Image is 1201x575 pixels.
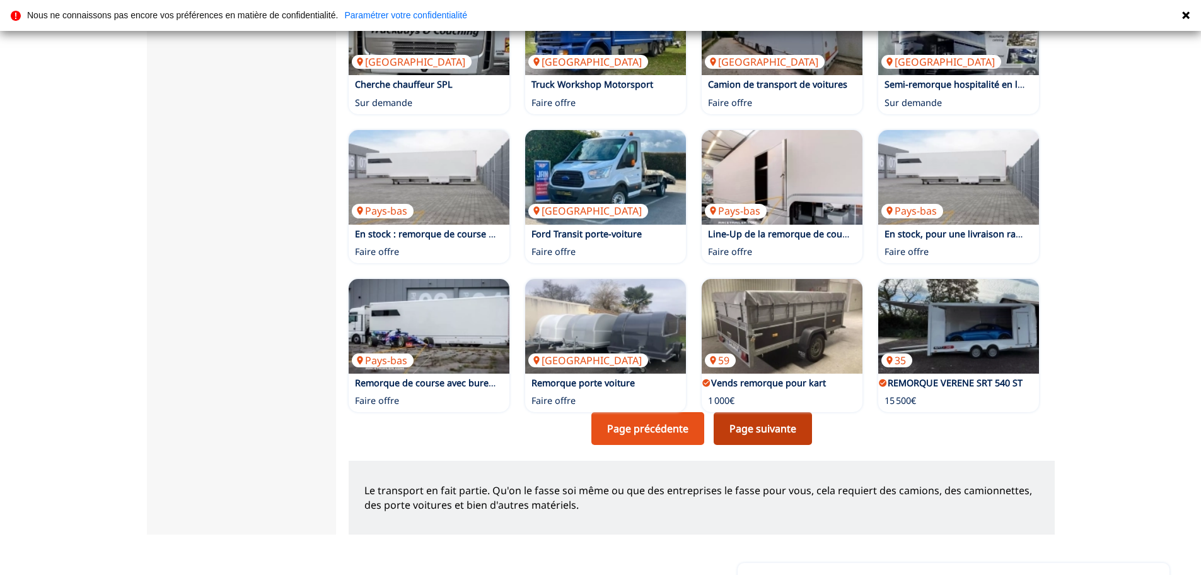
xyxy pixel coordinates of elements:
[531,377,635,389] a: Remorque porte voiture
[525,130,686,225] img: Ford Transit porte-voiture
[355,377,718,389] a: Remorque de course avec bureau LXRY à essence pouvant charger jusqu'à 4 voitures
[705,204,767,218] p: Pays-bas
[878,279,1039,374] a: REMORQUE VERENE SRT 540 ST35
[708,97,752,109] p: Faire offre
[702,130,862,225] img: Line-Up de la remorque de course pour 5/6 voitures
[885,78,1050,90] a: Semi-remorque hospitalité en location
[352,55,472,69] p: [GEOGRAPHIC_DATA]
[881,55,1001,69] p: [GEOGRAPHIC_DATA]
[885,394,916,407] p: 15 500€
[349,130,509,225] img: En stock : remorque de course avec bureau Anniversaire, peut charger jusqu'à 4 voitures
[352,204,414,218] p: Pays-bas
[355,97,412,109] p: Sur demande
[878,130,1039,225] img: En stock, pour une livraison rapide, une remorque de course à deux étages comprenant un espace bu...
[531,97,576,109] p: Faire offre
[528,204,648,218] p: [GEOGRAPHIC_DATA]
[528,55,648,69] p: [GEOGRAPHIC_DATA]
[705,353,736,367] p: 59
[525,130,686,225] a: Ford Transit porte-voiture[GEOGRAPHIC_DATA]
[27,11,338,20] p: Nous ne connaissons pas encore vos préférences en matière de confidentialité.
[881,204,943,218] p: Pays-bas
[528,353,648,367] p: [GEOGRAPHIC_DATA]
[355,394,399,407] p: Faire offre
[355,228,735,240] a: En stock : remorque de course avec bureau Anniversaire, peut charger jusqu'à 4 voitures
[525,279,686,374] a: Remorque porte voiture[GEOGRAPHIC_DATA]
[355,246,399,258] p: Faire offre
[349,279,509,374] a: Remorque de course avec bureau LXRY à essence pouvant charger jusqu'à 4 voituresPays-bas
[531,78,653,90] a: Truck Workshop Motorsport
[349,279,509,374] img: Remorque de course avec bureau LXRY à essence pouvant charger jusqu'à 4 voitures
[708,394,734,407] p: 1 000€
[711,377,826,389] a: Vends remorque pour kart
[591,412,704,445] a: Page précédente
[355,78,453,90] a: Cherche chauffeur SPL
[885,246,929,258] p: Faire offre
[531,228,642,240] a: Ford Transit porte-voiture
[708,78,847,90] a: Camion de transport de voitures
[702,279,862,374] img: Vends remorque pour kart
[881,353,912,367] p: 35
[885,97,942,109] p: Sur demande
[705,55,825,69] p: [GEOGRAPHIC_DATA]
[878,279,1039,374] img: REMORQUE VERENE SRT 540 ST
[708,228,932,240] a: Line-Up de la remorque de course pour 5/6 voitures
[702,130,862,225] a: Line-Up de la remorque de course pour 5/6 voituresPays-bas
[525,279,686,374] img: Remorque porte voiture
[888,377,1023,389] a: REMORQUE VERENE SRT 540 ST
[364,483,1039,512] p: Le transport en fait partie. Qu'on le fasse soi même ou que des entreprises le fasse pour vous, c...
[708,246,752,258] p: Faire offre
[531,246,576,258] p: Faire offre
[702,279,862,374] a: Vends remorque pour kart59
[349,130,509,225] a: En stock : remorque de course avec bureau Anniversaire, peut charger jusqu'à 4 voituresPays-bas
[714,412,812,445] a: Page suivante
[344,11,467,20] a: Paramétrer votre confidentialité
[531,394,576,407] p: Faire offre
[352,353,414,367] p: Pays-bas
